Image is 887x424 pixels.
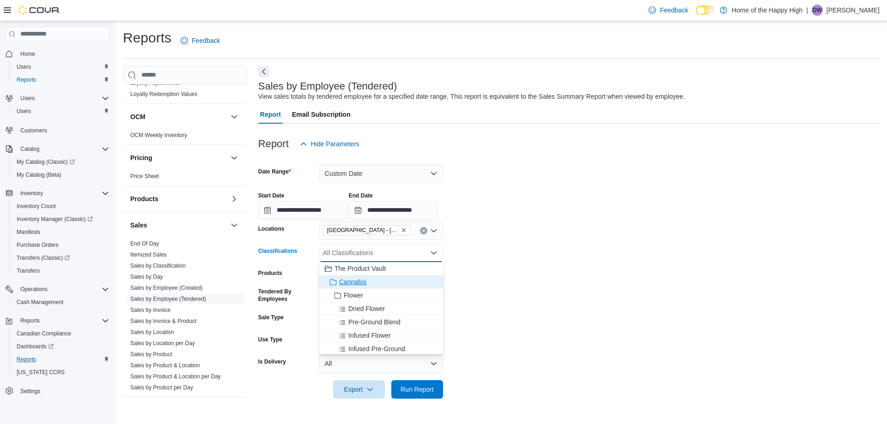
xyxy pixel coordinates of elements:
span: Infused Flower [348,331,391,340]
a: Itemized Sales [130,251,167,258]
button: Clear input [420,227,427,234]
button: Users [9,60,113,73]
span: [US_STATE] CCRS [17,369,65,376]
a: Home [17,48,39,60]
a: Settings [17,386,44,397]
span: Sales by Product [130,351,172,358]
span: Reports [17,76,36,84]
a: Loyalty Redemption Values [130,91,197,97]
a: Inventory Manager (Classic) [9,213,113,226]
button: Sales [229,220,240,231]
a: My Catalog (Classic) [13,156,79,167]
label: Classifications [258,247,298,255]
span: Users [20,95,35,102]
button: Run Report [391,380,443,399]
a: Canadian Compliance [13,328,75,339]
label: Date Range [258,168,291,175]
span: Transfers (Classic) [13,252,109,263]
span: Canadian Compliance [13,328,109,339]
span: My Catalog (Beta) [13,169,109,180]
label: Is Delivery [258,358,286,365]
span: Dark Mode [696,15,696,16]
button: Infused Flower [319,329,443,342]
label: Start Date [258,192,285,199]
button: My Catalog (Beta) [9,168,113,181]
button: Sales [130,221,227,230]
button: Home [2,47,113,60]
span: Operations [20,286,48,293]
button: Inventory Count [9,200,113,213]
a: Inventory Count [13,201,60,212]
a: Feedback [645,1,692,19]
span: Users [13,61,109,72]
span: Loyalty Redemption Values [130,90,197,98]
button: Infused Pre-Ground [319,342,443,356]
button: Reports [17,315,43,326]
span: OCM Weekly Inventory [130,131,187,139]
span: Email Subscription [292,105,351,124]
a: End Of Day [130,240,159,247]
a: Loyalty Adjustments [130,80,180,86]
span: Feedback [192,36,220,45]
div: David Wegner [812,5,823,16]
span: Sales by Day [130,273,163,281]
div: Loyalty [123,78,247,103]
a: Sales by Product per Day [130,384,193,391]
input: Press the down key to open a popover containing a calendar. [349,201,437,220]
a: Customers [17,125,51,136]
a: Sales by Product & Location per Day [130,373,221,380]
span: Pre-Ground Blend [348,317,401,327]
button: Inventory [2,187,113,200]
span: Price Sheet [130,173,159,180]
span: Report [260,105,281,124]
button: Catalog [2,143,113,155]
div: View sales totals by tendered employee for a specified date range. This report is equivalent to t... [258,92,685,102]
span: Canadian Compliance [17,330,71,337]
a: Sales by Classification [130,263,186,269]
a: Sales by Invoice & Product [130,318,196,324]
button: OCM [130,112,227,121]
button: Reports [2,314,113,327]
span: Reports [17,356,36,363]
span: Catalog [17,143,109,155]
button: Catalog [17,143,43,155]
label: Products [258,269,282,277]
span: Sales by Product & Location per Day [130,373,221,380]
button: Dried Flower [319,302,443,316]
button: Remove North Battleford - Elkadri Plaza - Fire & Flower from selection in this group [401,227,407,233]
span: My Catalog (Beta) [17,171,61,179]
span: Operations [17,284,109,295]
span: Feedback [660,6,688,15]
span: Dried Flower [348,304,385,313]
button: Open list of options [430,227,437,234]
span: Users [17,63,31,71]
a: Users [13,106,35,117]
span: Sales by Product per Day [130,384,193,391]
button: Export [333,380,385,399]
a: Feedback [177,31,224,50]
span: Sales by Location [130,328,174,336]
span: Inventory [20,190,43,197]
label: End Date [349,192,373,199]
a: Sales by Employee (Tendered) [130,296,206,302]
a: Transfers (Classic) [9,251,113,264]
a: Sales by Product & Location [130,362,200,369]
button: Manifests [9,226,113,239]
div: Pricing [123,171,247,185]
div: Sales [123,238,247,397]
button: Users [9,105,113,118]
span: Run Report [401,385,434,394]
span: Inventory Count [13,201,109,212]
span: Dashboards [17,343,54,350]
img: Cova [18,6,60,15]
a: Purchase Orders [13,239,62,251]
button: Flower [319,289,443,302]
p: | [806,5,808,16]
span: [GEOGRAPHIC_DATA] - [GEOGRAPHIC_DATA] - Fire & Flower [327,226,399,235]
button: Users [2,92,113,105]
span: Purchase Orders [13,239,109,251]
a: Sales by Employee (Created) [130,285,203,291]
span: Sales by Invoice [130,306,170,314]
